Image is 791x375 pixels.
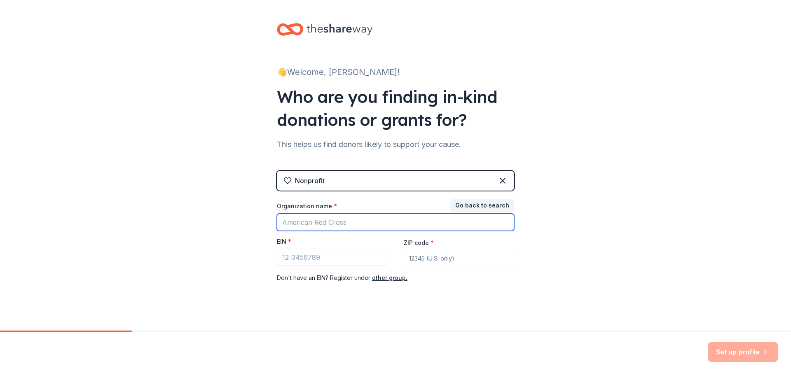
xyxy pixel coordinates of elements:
input: 12-3456789 [277,249,387,266]
div: Nonprofit [295,176,325,186]
label: ZIP code [404,239,434,247]
div: Don ' t have an EIN? Register under [277,273,514,283]
input: American Red Cross [277,214,514,231]
div: This helps us find donors likely to support your cause. [277,138,514,151]
div: 👋 Welcome, [PERSON_NAME]! [277,65,514,79]
div: Who are you finding in-kind donations or grants for? [277,85,514,131]
button: other group. [372,273,407,283]
label: Organization name [277,202,337,210]
input: 12345 (U.S. only) [404,250,514,266]
button: Go back to search [450,199,514,212]
label: EIN [277,238,291,246]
